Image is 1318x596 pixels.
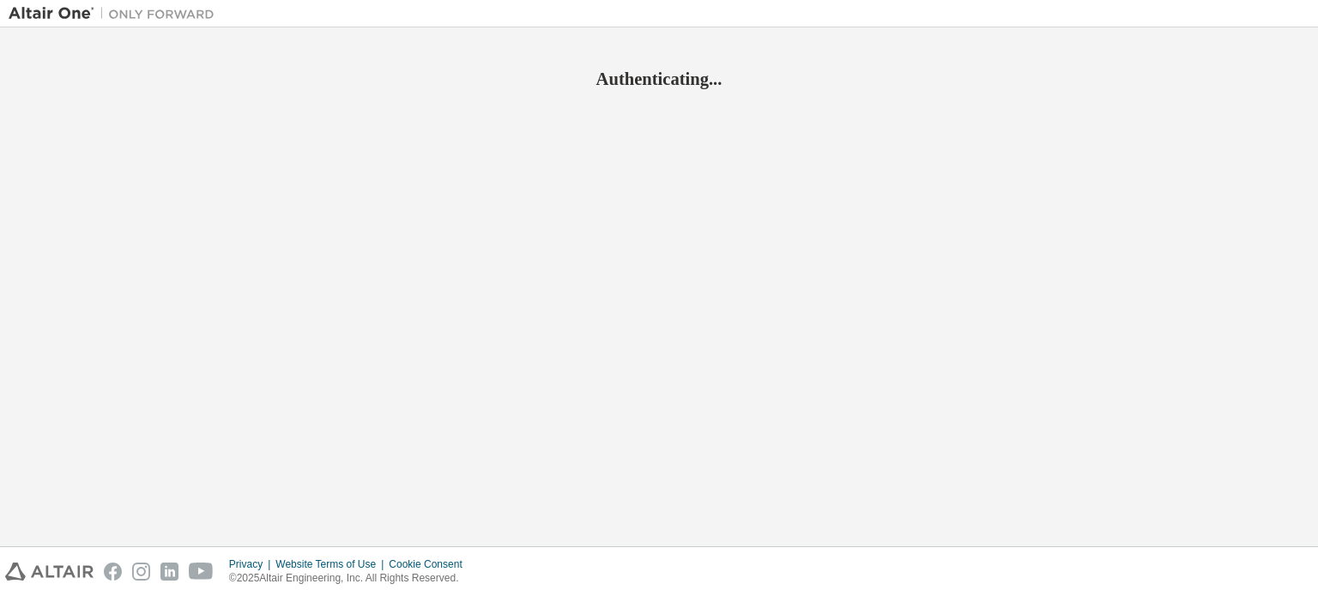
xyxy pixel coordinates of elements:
[229,557,275,571] div: Privacy
[132,563,150,581] img: instagram.svg
[5,563,94,581] img: altair_logo.svg
[9,5,223,22] img: Altair One
[275,557,389,571] div: Website Terms of Use
[9,68,1309,90] h2: Authenticating...
[389,557,472,571] div: Cookie Consent
[189,563,214,581] img: youtube.svg
[229,571,473,586] p: © 2025 Altair Engineering, Inc. All Rights Reserved.
[160,563,178,581] img: linkedin.svg
[104,563,122,581] img: facebook.svg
